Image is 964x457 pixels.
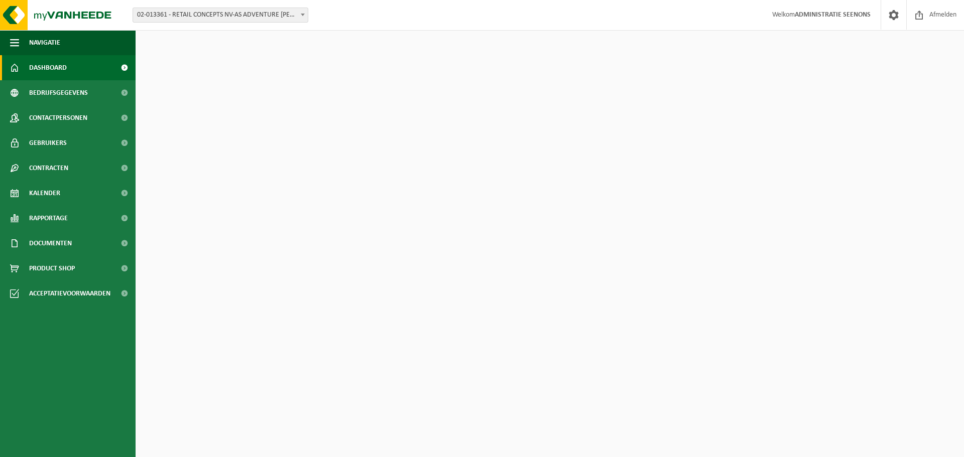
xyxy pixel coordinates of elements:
[29,30,60,55] span: Navigatie
[29,181,60,206] span: Kalender
[29,105,87,130] span: Contactpersonen
[29,55,67,80] span: Dashboard
[29,206,68,231] span: Rapportage
[133,8,308,22] span: 02-013361 - RETAIL CONCEPTS NV-AS ADVENTURE OLEN - OLEN
[29,281,110,306] span: Acceptatievoorwaarden
[29,156,68,181] span: Contracten
[795,11,871,19] strong: ADMINISTRATIE SEENONS
[29,130,67,156] span: Gebruikers
[29,256,75,281] span: Product Shop
[29,231,72,256] span: Documenten
[133,8,308,23] span: 02-013361 - RETAIL CONCEPTS NV-AS ADVENTURE OLEN - OLEN
[29,80,88,105] span: Bedrijfsgegevens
